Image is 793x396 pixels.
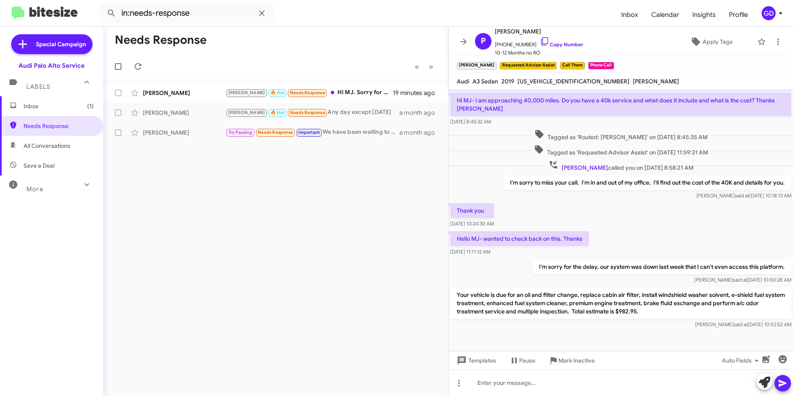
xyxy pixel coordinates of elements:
[24,161,55,170] span: Save a Deal
[24,102,94,110] span: Inbox
[450,119,491,125] span: [DATE] 8:45:32 AM
[542,353,601,368] button: Mark Inactive
[143,128,226,137] div: [PERSON_NAME]
[410,58,438,75] nav: Page navigation example
[615,3,645,27] a: Inbox
[226,108,399,117] div: Any day except [DATE]
[545,160,697,172] span: called you on [DATE] 8:58:21 AM
[87,102,94,110] span: (1)
[228,130,252,135] span: Try Pausing
[290,90,325,95] span: Needs Response
[519,353,535,368] span: Pause
[645,3,686,27] a: Calendar
[450,93,791,116] p: Hi MJ- I am approaching 40,000 miles. Do you have a 40k service and what does it include and what...
[735,192,749,199] span: said at
[415,62,419,72] span: «
[424,58,438,75] button: Next
[472,78,498,85] span: A3 Sedan
[562,164,608,171] span: [PERSON_NAME]
[410,58,424,75] button: Previous
[11,34,93,54] a: Special Campaign
[558,353,595,368] span: Mark Inactive
[560,62,585,69] small: Call Them
[393,89,442,97] div: 19 minutes ago
[26,185,43,193] span: More
[258,130,293,135] span: Needs Response
[450,249,490,255] span: [DATE] 11:11:12 AM
[540,41,583,47] a: Copy Number
[115,33,207,47] h1: Needs Response
[531,145,711,157] span: Tagged as 'Requested Advisor Assist' on [DATE] 11:59:31 AM
[762,6,776,20] div: GD
[588,62,614,69] small: Phone Call
[450,287,791,319] p: Your vehicle is due for an oil and filter change, replace cabin air filter, install windshield wa...
[696,192,791,199] span: [PERSON_NAME] [DATE] 10:18:13 AM
[228,90,265,95] span: [PERSON_NAME]
[495,36,583,49] span: [PHONE_NUMBER]
[226,128,399,137] div: We have been waiting to hear from you about the part. We keep being told it isn't in to do the se...
[399,109,442,117] div: a month ago
[226,88,393,97] div: Hi MJ. Sorry for the delay on this. Could we schedule the service for our Audi some time later th...
[429,62,433,72] span: »
[501,78,514,85] span: 2019
[271,90,285,95] span: 🔥 Hot
[450,221,494,227] span: [DATE] 10:24:30 AM
[500,62,556,69] small: Requested Advisor Assist
[290,110,325,115] span: Needs Response
[457,62,496,69] small: [PERSON_NAME]
[457,78,469,85] span: Audi
[143,89,226,97] div: [PERSON_NAME]
[19,62,85,70] div: Audi Palo Alto Service
[715,353,768,368] button: Auto Fields
[694,277,791,283] span: [PERSON_NAME] [DATE] 10:50:28 AM
[633,78,679,85] span: [PERSON_NAME]
[100,3,273,23] input: Search
[503,175,791,190] p: I'm sorry to miss your call. I'm in and out of my office. I'll find out the cost of the 40K and d...
[734,321,748,327] span: said at
[495,26,583,36] span: [PERSON_NAME]
[26,83,50,90] span: Labels
[495,49,583,57] span: 10-12 Months no RO
[455,353,496,368] span: Templates
[228,110,265,115] span: [PERSON_NAME]
[733,277,747,283] span: said at
[722,3,755,27] a: Profile
[755,6,784,20] button: GD
[518,78,629,85] span: [US_VEHICLE_IDENTIFICATION_NUMBER]
[722,353,762,368] span: Auto Fields
[450,231,589,246] p: Hello MJ- wanted to check back on this. Thanks
[531,129,711,141] span: Tagged as 'Routed: [PERSON_NAME]' on [DATE] 8:45:35 AM
[36,40,86,48] span: Special Campaign
[271,110,285,115] span: 🔥 Hot
[24,122,94,130] span: Needs Response
[24,142,70,150] span: All Conversations
[669,34,753,49] button: Apply Tags
[532,259,791,274] p: I'm sorry for the delay, our system was down last week that I can't even access this platform.
[703,34,733,49] span: Apply Tags
[481,35,486,48] span: P
[503,353,542,368] button: Pause
[298,130,320,135] span: Important
[695,321,791,327] span: [PERSON_NAME] [DATE] 10:52:52 AM
[399,128,442,137] div: a month ago
[449,353,503,368] button: Templates
[686,3,722,27] a: Insights
[143,109,226,117] div: [PERSON_NAME]
[450,203,494,218] p: Thank you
